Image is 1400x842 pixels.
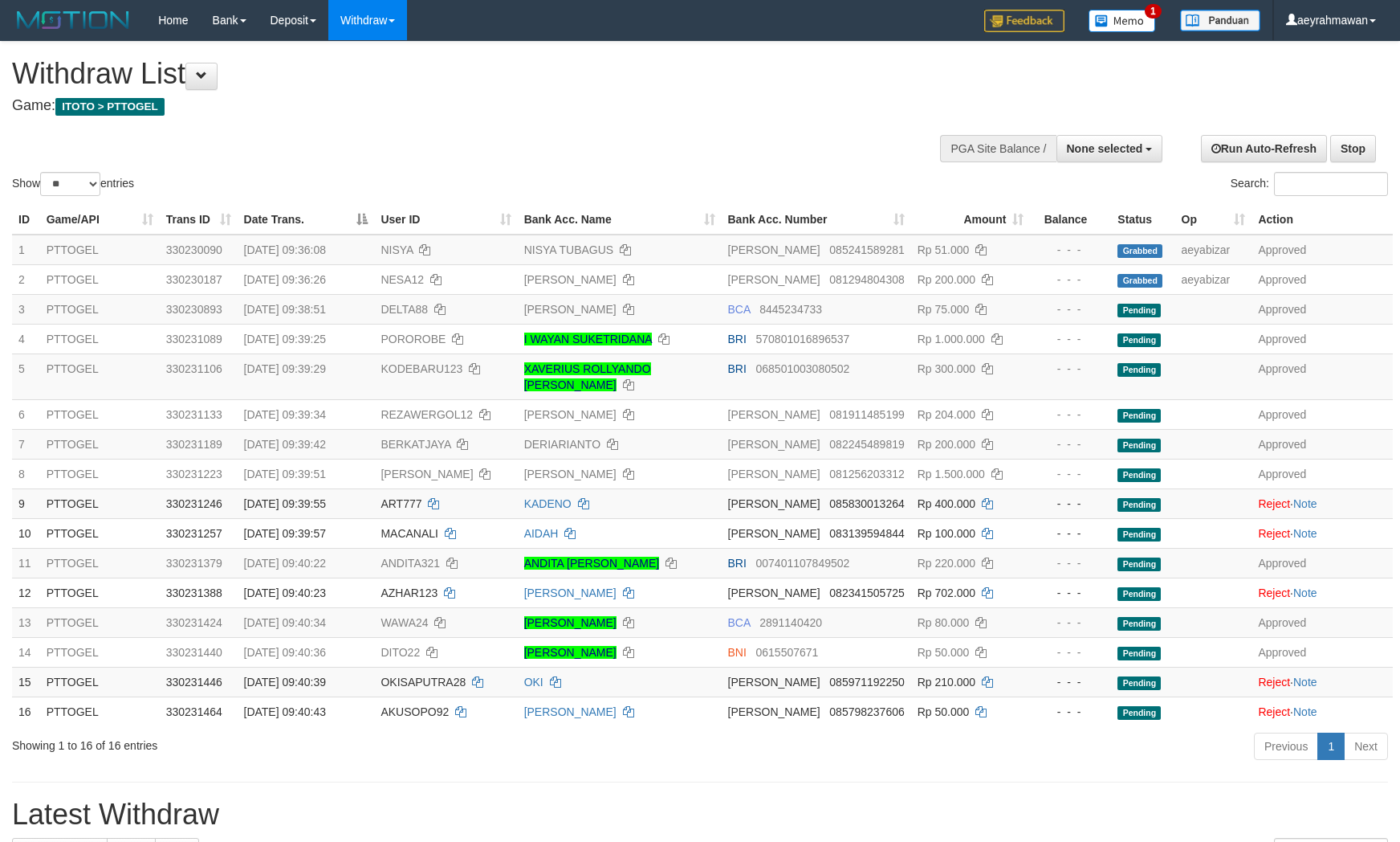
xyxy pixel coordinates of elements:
span: Rp 210.000 [918,676,975,689]
span: Rp 51.000 [918,243,970,256]
span: None selected [1067,142,1143,155]
div: - - - [1036,242,1105,258]
span: Copy 570801016896537 to clipboard [756,333,850,345]
img: Feedback.jpg [984,10,1064,32]
td: PTTOGEL [40,399,160,429]
span: Pending [1117,468,1161,482]
span: 330231464 [166,705,222,718]
span: [DATE] 09:39:42 [244,438,326,451]
td: 12 [12,578,40,607]
td: PTTOGEL [40,637,160,667]
span: Pending [1117,528,1161,542]
div: - - - [1036,301,1105,317]
a: NISYA TUBAGUS [524,243,614,256]
a: [PERSON_NAME] [524,646,617,659]
th: Game/API: activate to sort column ascending [40,205,160,235]
th: Trans ID: activate to sort column ascending [160,205,238,235]
span: OKISAPUTRA28 [381,676,466,689]
span: [PERSON_NAME] [728,273,820,286]
span: Rp 1.500.000 [918,468,985,480]
td: 8 [12,459,40,488]
a: [PERSON_NAME] [524,408,617,421]
span: ITOTO > PTTOGEL [55,98,165,116]
a: KADENO [524,497,572,510]
span: BRI [728,557,747,570]
span: 330230187 [166,273,222,286]
a: ANDITA [PERSON_NAME] [524,557,660,570]
div: - - - [1036,704,1105,720]
span: [PERSON_NAME] [728,527,820,540]
div: - - - [1036,496,1105,512]
td: Approved [1251,548,1393,578]
span: 330231257 [166,527,222,540]
span: NESA12 [381,273,424,286]
span: [DATE] 09:39:51 [244,468,326,480]
span: Copy 081294804308 to clipboard [829,273,904,286]
button: None selected [1056,135,1163,162]
span: [DATE] 09:39:29 [244,362,326,375]
span: Pending [1117,676,1161,690]
td: · [1251,518,1393,548]
a: 1 [1317,733,1345,760]
span: Rp 100.000 [918,527,975,540]
div: - - - [1036,272,1105,288]
span: Pending [1117,706,1161,720]
td: 10 [12,518,40,548]
td: Approved [1251,294,1393,324]
img: panduan.png [1180,10,1260,31]
label: Search: [1231,172,1388,196]
th: ID [12,205,40,235]
div: - - - [1036,555,1105,571]
div: PGA Site Balance / [940,135,1056,162]
span: Copy 081911485199 to clipboard [829,408,904,421]
span: Copy 083139594844 to clipboard [829,527,904,540]
span: DELTA88 [381,303,428,316]
td: 13 [12,607,40,637]
span: Pending [1117,439,1161,452]
span: Copy 8445234733 to clipboard [759,303,822,316]
span: 330231446 [166,676,222,689]
span: Rp 300.000 [918,362,975,375]
span: [DATE] 09:36:26 [244,273,326,286]
div: - - - [1036,436,1105,452]
span: Rp 702.000 [918,587,975,599]
a: Previous [1254,733,1318,760]
th: Balance [1030,205,1111,235]
td: Approved [1251,399,1393,429]
td: 9 [12,488,40,518]
span: WAWA24 [381,616,428,629]
span: Pending [1117,498,1161,512]
span: [DATE] 09:40:22 [244,557,326,570]
td: Approved [1251,324,1393,354]
span: [DATE] 09:39:55 [244,497,326,510]
td: Approved [1251,607,1393,637]
span: Pending [1117,647,1161,660]
a: I WAYAN SUKETRIDANA [524,333,652,345]
span: 1 [1145,4,1162,18]
span: Rp 80.000 [918,616,970,629]
span: [PERSON_NAME] [728,438,820,451]
th: Status [1111,205,1174,235]
span: Pending [1117,304,1161,317]
td: PTTOGEL [40,264,160,294]
td: Approved [1251,235,1393,265]
span: [DATE] 09:40:36 [244,646,326,659]
span: [DATE] 09:39:57 [244,527,326,540]
td: PTTOGEL [40,429,160,459]
div: - - - [1036,674,1105,690]
div: - - - [1036,644,1105,660]
div: - - - [1036,361,1105,377]
td: 7 [12,429,40,459]
td: PTTOGEL [40,667,160,697]
span: REZAWERGOL12 [381,408,473,421]
th: Bank Acc. Name: activate to sort column ascending [518,205,722,235]
td: Approved [1251,264,1393,294]
span: [PERSON_NAME] [728,676,820,689]
td: PTTOGEL [40,518,160,548]
span: Copy 081256203312 to clipboard [829,468,904,480]
span: Copy 007401107849502 to clipboard [756,557,850,570]
td: PTTOGEL [40,235,160,265]
td: 15 [12,667,40,697]
span: Copy 2891140420 to clipboard [759,616,822,629]
td: PTTOGEL [40,459,160,488]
